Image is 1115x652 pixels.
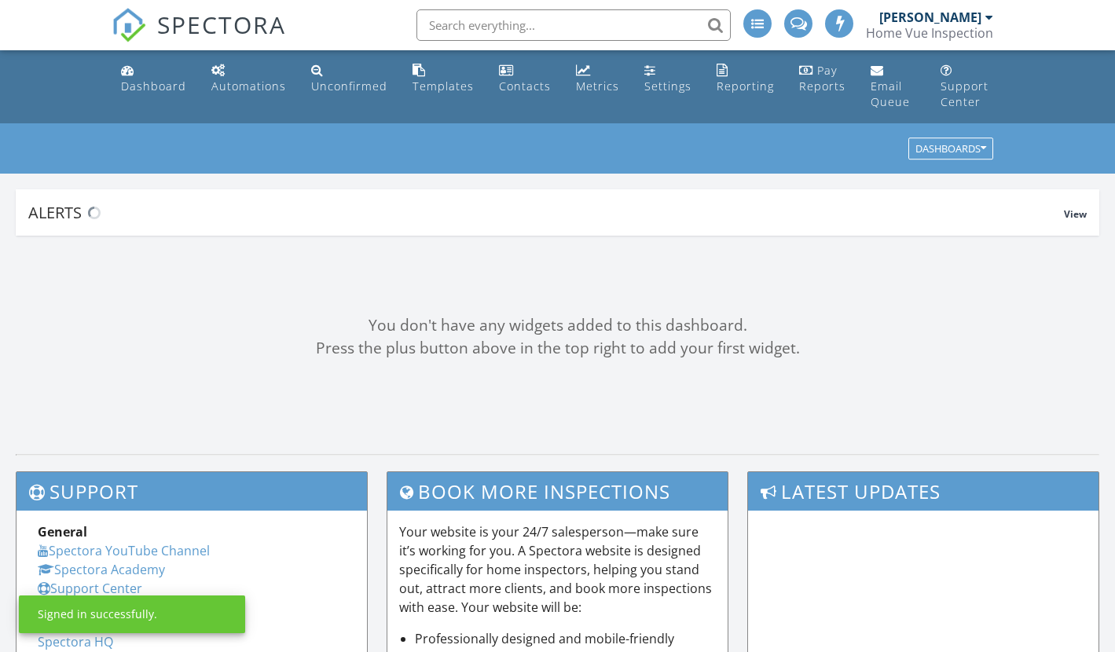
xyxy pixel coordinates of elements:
[157,8,286,41] span: SPECTORA
[717,79,774,93] div: Reporting
[415,629,717,648] li: Professionally designed and mobile-friendly
[493,57,557,101] a: Contacts
[16,337,1099,360] div: Press the plus button above in the top right to add your first widget.
[38,561,165,578] a: Spectora Academy
[416,9,731,41] input: Search everything...
[793,57,852,101] a: Pay Reports
[38,542,210,559] a: Spectora YouTube Channel
[406,57,480,101] a: Templates
[399,522,717,617] p: Your website is your 24/7 salesperson—make sure it’s working for you. A Spectora website is desig...
[38,633,113,650] a: Spectora HQ
[879,9,981,25] div: [PERSON_NAME]
[570,57,625,101] a: Metrics
[576,79,619,93] div: Metrics
[38,580,142,597] a: Support Center
[305,57,394,101] a: Unconfirmed
[941,79,988,109] div: Support Center
[311,79,387,93] div: Unconfirmed
[121,79,186,93] div: Dashboard
[638,57,698,101] a: Settings
[38,606,157,622] div: Signed in successfully.
[38,523,87,540] strong: General
[710,57,780,101] a: Reporting
[115,57,193,101] a: Dashboard
[644,79,691,93] div: Settings
[413,79,474,93] div: Templates
[748,472,1098,511] h3: Latest Updates
[915,144,986,155] div: Dashboards
[211,79,286,93] div: Automations
[866,25,993,41] div: Home Vue Inspection
[28,202,1064,223] div: Alerts
[864,57,922,117] a: Email Queue
[934,57,1000,117] a: Support Center
[387,472,728,511] h3: Book More Inspections
[499,79,551,93] div: Contacts
[16,314,1099,337] div: You don't have any widgets added to this dashboard.
[871,79,910,109] div: Email Queue
[112,8,146,42] img: The Best Home Inspection Software - Spectora
[799,63,845,93] div: Pay Reports
[1064,207,1087,221] span: View
[112,21,286,54] a: SPECTORA
[205,57,292,101] a: Automations (Advanced)
[908,138,993,160] button: Dashboards
[17,472,367,511] h3: Support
